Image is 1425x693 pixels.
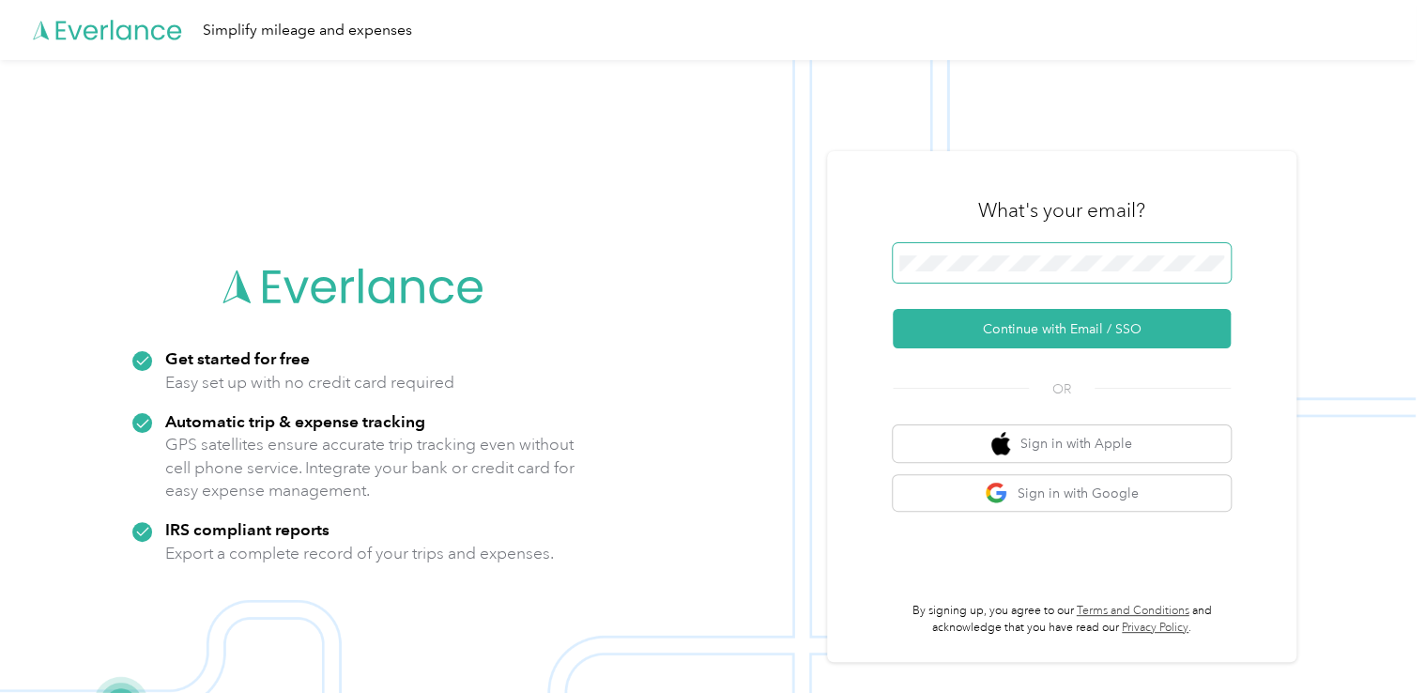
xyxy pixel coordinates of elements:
p: GPS satellites ensure accurate trip tracking even without cell phone service. Integrate your bank... [165,433,575,502]
strong: Get started for free [165,348,310,368]
p: Easy set up with no credit card required [165,371,454,394]
span: OR [1029,379,1095,399]
a: Terms and Conditions [1077,604,1189,618]
h3: What's your email? [978,197,1145,223]
img: google logo [985,482,1008,505]
button: Continue with Email / SSO [893,309,1231,348]
a: Privacy Policy [1122,621,1188,635]
button: google logoSign in with Google [893,475,1231,512]
p: By signing up, you agree to our and acknowledge that you have read our . [893,603,1231,636]
button: apple logoSign in with Apple [893,425,1231,462]
div: Simplify mileage and expenses [203,19,412,42]
strong: Automatic trip & expense tracking [165,411,425,431]
strong: IRS compliant reports [165,519,329,539]
p: Export a complete record of your trips and expenses. [165,542,554,565]
img: apple logo [991,432,1010,455]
